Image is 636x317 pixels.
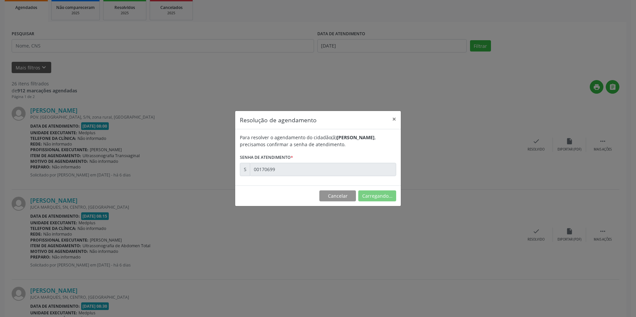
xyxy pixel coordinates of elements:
button: Close [388,111,401,127]
div: Para resolver o agendamento do cidadão(ã) , precisamos confirmar a senha de atendimento. [240,134,396,148]
button: Cancelar [319,190,356,202]
b: [PERSON_NAME] [337,134,375,141]
button: Carregando... [358,190,396,202]
div: S [240,163,250,176]
label: Senha de atendimento [240,153,293,163]
h5: Resolução de agendamento [240,116,317,124]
